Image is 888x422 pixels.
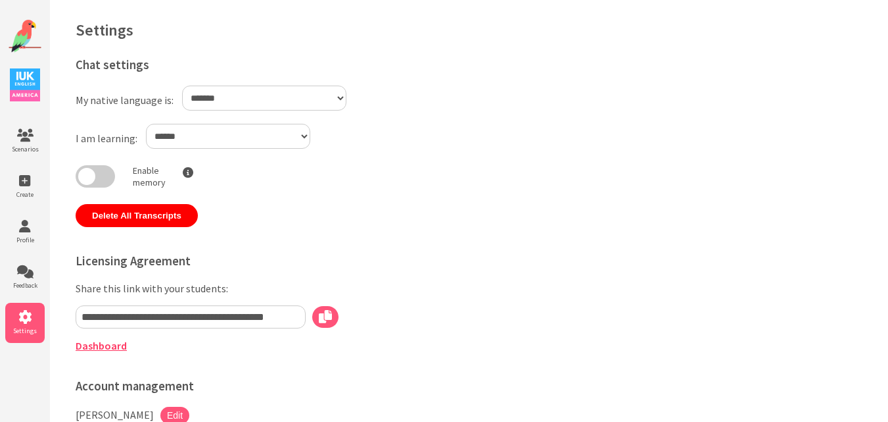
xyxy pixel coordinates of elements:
[10,68,40,101] img: IUK Logo
[76,57,548,72] h3: Chat settings
[76,132,137,145] label: I am learning:
[76,204,198,227] button: Delete All Transcripts
[5,190,45,199] span: Create
[76,93,174,107] label: My native language is:
[9,20,41,53] img: Website Logo
[5,236,45,244] span: Profile
[76,379,548,394] h3: Account management
[76,20,862,40] h1: Settings
[133,165,166,188] p: Enable memory
[76,282,548,295] p: Share this link with your students:
[5,327,45,335] span: Settings
[76,339,127,352] a: Dashboard
[5,281,45,290] span: Feedback
[76,253,548,269] h3: Licensing Agreement
[5,145,45,153] span: Scenarios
